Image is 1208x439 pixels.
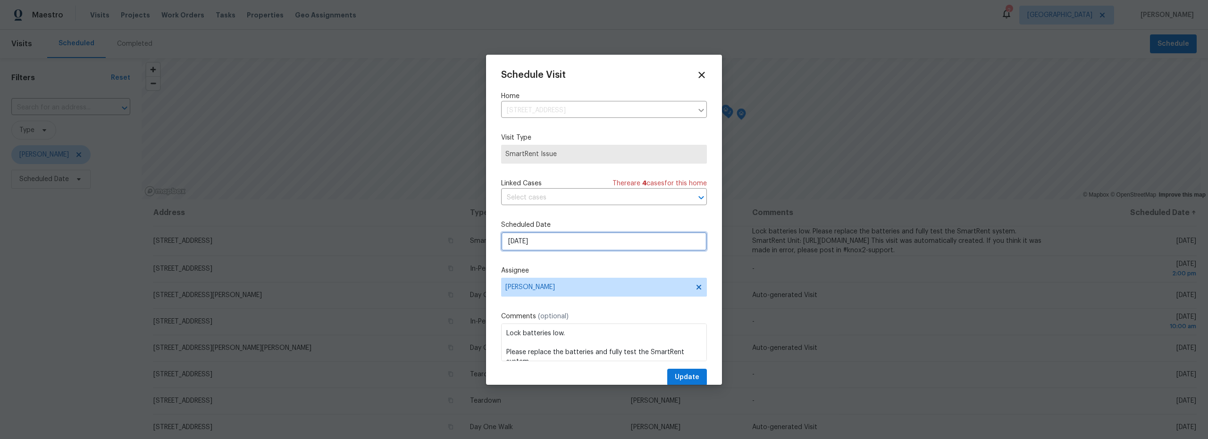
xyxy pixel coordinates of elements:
[505,149,703,159] span: SmartRent Issue
[501,323,707,361] textarea: Lock batteries low. Please replace the batteries and fully test the SmartRent system. SmartRent U...
[538,313,569,320] span: (optional)
[695,191,708,204] button: Open
[501,220,707,230] label: Scheduled Date
[501,312,707,321] label: Comments
[505,283,690,291] span: [PERSON_NAME]
[501,179,542,188] span: Linked Cases
[501,191,680,205] input: Select cases
[501,266,707,275] label: Assignee
[675,372,699,383] span: Update
[501,91,707,101] label: Home
[501,133,707,142] label: Visit Type
[667,369,707,386] button: Update
[501,70,566,80] span: Schedule Visit
[501,103,693,118] input: Enter in an address
[696,70,707,80] span: Close
[612,179,707,188] span: There are case s for this home
[501,232,707,251] input: M/D/YYYY
[642,180,646,187] span: 4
